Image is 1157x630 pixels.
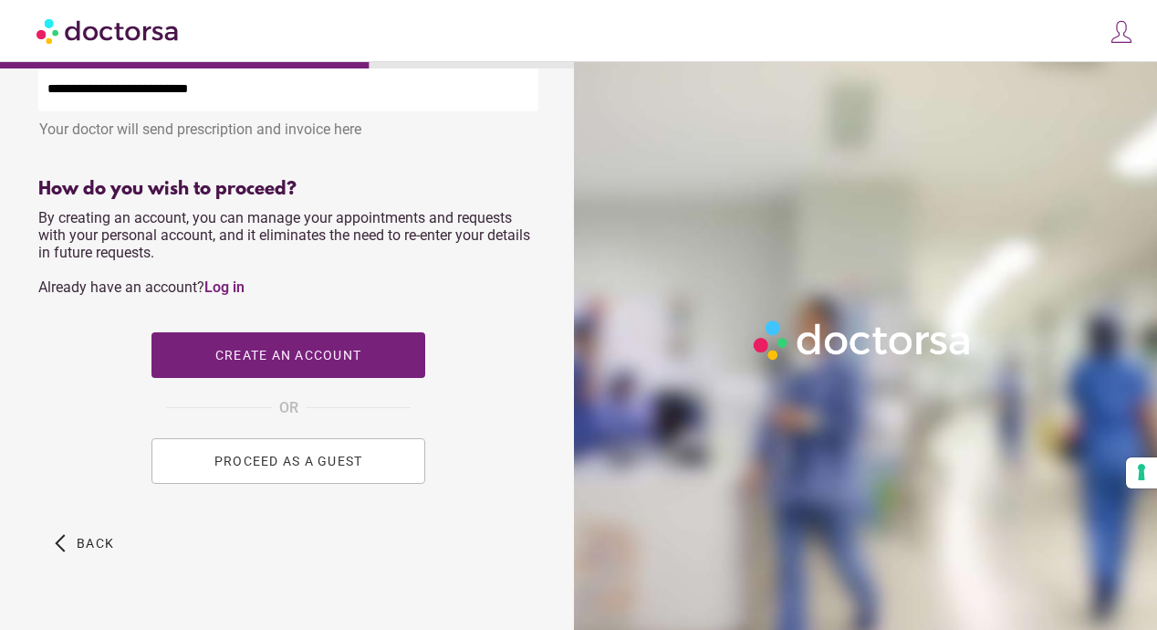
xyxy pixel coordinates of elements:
[214,454,363,468] span: PROCEED AS A GUEST
[38,111,538,138] div: Your doctor will send prescription and invoice here
[1109,19,1134,45] img: icons8-customer-100.png
[47,520,121,566] button: arrow_back_ios Back
[151,438,425,484] button: PROCEED AS A GUEST
[279,396,298,420] span: OR
[1126,457,1157,488] button: Your consent preferences for tracking technologies
[215,348,361,362] span: Create an account
[204,278,245,296] a: Log in
[747,314,979,366] img: Logo-Doctorsa-trans-White-partial-flat.png
[38,209,530,296] span: By creating an account, you can manage your appointments and requests with your personal account,...
[151,332,425,378] button: Create an account
[77,536,114,551] span: Back
[36,10,181,51] img: Doctorsa.com
[38,179,538,200] div: How do you wish to proceed?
